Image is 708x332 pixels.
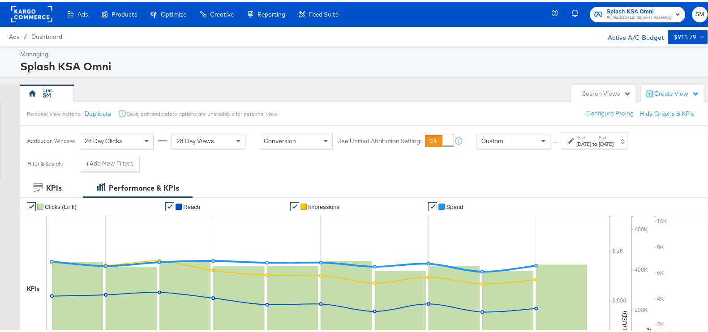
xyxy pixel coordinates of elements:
div: KPIs [27,283,40,291]
strong: to [591,139,599,145]
span: SM [695,8,704,18]
div: Personal View Actions: [27,109,81,116]
span: 28 Day Clicks [85,135,122,143]
span: Spend [446,202,463,209]
span: Splash KSA Omni [607,5,672,15]
div: Performance & KPIs [109,181,179,192]
button: Configure Pacing [580,104,640,120]
div: SM [43,89,51,98]
div: Active A/C Budget [598,28,664,42]
button: Splash KSA OmniForward3d (Landmark) / Assembly [590,5,685,21]
span: Creative [210,9,234,16]
span: Clicks (Link) [45,202,77,209]
span: Impressions [308,202,339,209]
div: Search Views [582,88,631,96]
div: $911.79 [673,30,696,41]
span: Custom [481,135,503,143]
strong: + [86,157,90,166]
span: / [19,31,31,38]
label: End: [599,133,614,139]
span: Ads [77,9,88,16]
span: Reach [183,202,200,209]
a: ✔ [290,200,299,209]
label: Use Unified Attribution Setting: [337,135,421,144]
div: KPIs [46,181,62,192]
a: Dashboard [31,31,62,38]
div: [DATE] [599,139,614,146]
a: ✔ [27,200,36,209]
div: Managing: [20,48,705,57]
div: [DATE] [576,139,591,146]
span: Reporting [257,9,285,16]
span: Products [112,9,137,16]
button: Hide Graphs & KPIs [640,108,694,116]
a: ✔ [428,200,437,209]
button: $911.79 [668,28,708,43]
div: Splash KSA Omni [20,57,705,72]
span: Conversion [264,135,296,143]
button: +Add New Filters [80,154,140,170]
div: Filter & Search: [27,159,63,165]
span: Optimize [161,9,186,16]
div: Save, edit and delete options are unavailable for personal view. [127,109,278,116]
span: ↑ [551,139,560,142]
button: Duplicate [85,108,111,116]
div: Create View [654,88,699,97]
span: Ads [9,31,19,38]
span: 28 Day Views [176,135,214,143]
span: Forward3d (Landmark) / Assembly [607,13,672,20]
a: ✔ [165,200,174,209]
div: Attribution Window: [27,136,75,142]
label: Start: [576,133,591,139]
button: SM [692,5,708,21]
span: Feed Suite [309,9,339,16]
